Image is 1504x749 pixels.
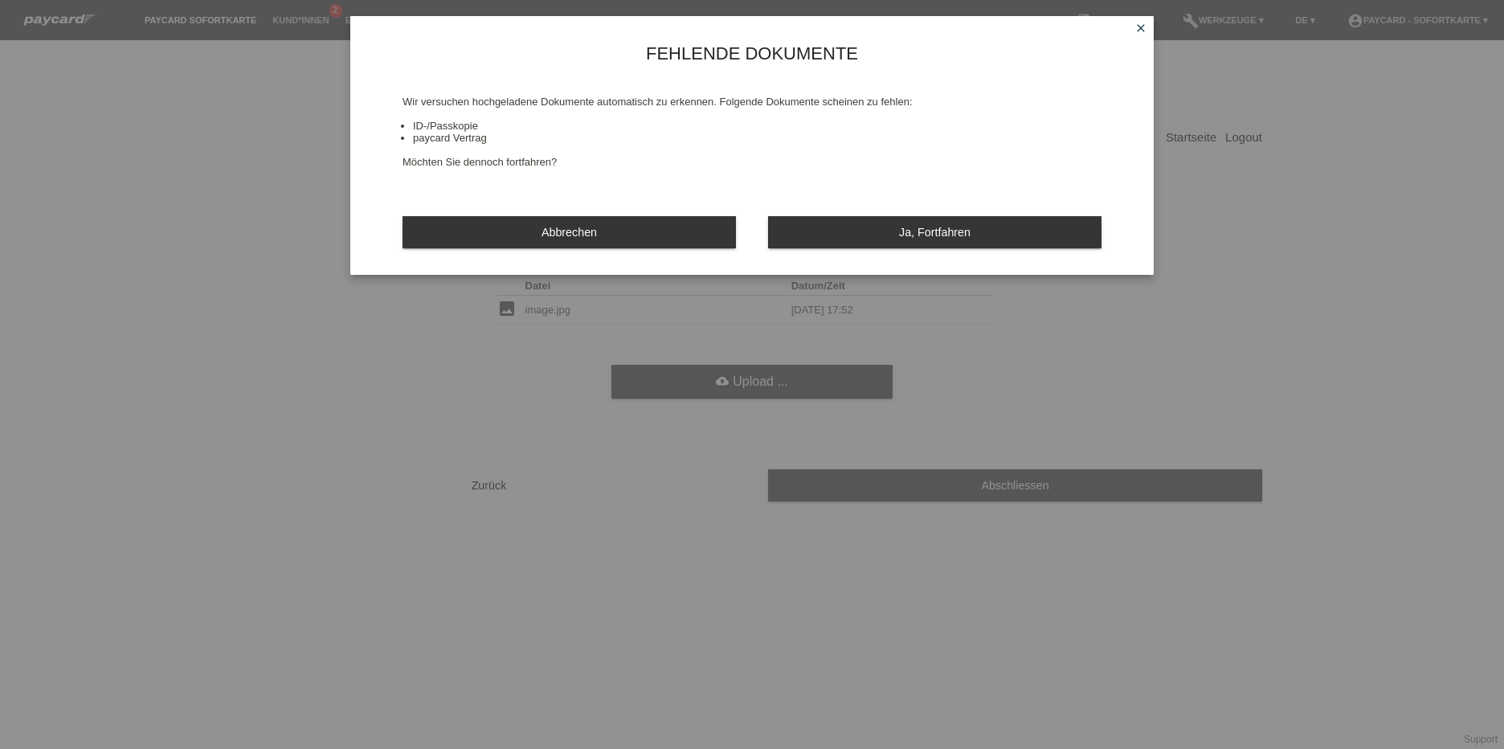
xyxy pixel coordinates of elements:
a: Abbrechen [403,216,736,248]
li: paycard Vertrag [413,132,1101,144]
h1: Fehlende Dokumente [403,43,1101,63]
li: ID-/Passkopie [413,120,1101,132]
div: Wir versuchen hochgeladene Dokumente automatisch zu erkennen. Folgende Dokumente scheinen zu fehl... [350,16,1154,275]
button: Ja, Fortfahren [768,216,1101,248]
span: Ja, Fortfahren [899,226,971,239]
